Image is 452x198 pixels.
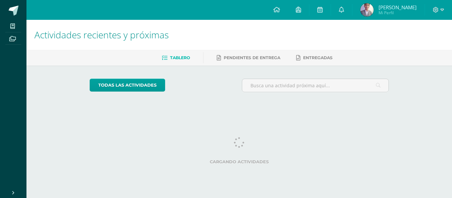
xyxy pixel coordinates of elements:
[242,79,389,92] input: Busca una actividad próxima aquí...
[170,55,190,60] span: Tablero
[90,79,165,92] a: todas las Actividades
[217,53,280,63] a: Pendientes de entrega
[303,55,333,60] span: Entregadas
[162,53,190,63] a: Tablero
[224,55,280,60] span: Pendientes de entrega
[379,10,417,16] span: Mi Perfil
[296,53,333,63] a: Entregadas
[379,4,417,11] span: [PERSON_NAME]
[34,28,169,41] span: Actividades recientes y próximas
[90,159,389,164] label: Cargando actividades
[360,3,374,17] img: 1de75e93fbb60815506d9f294c605aff.png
